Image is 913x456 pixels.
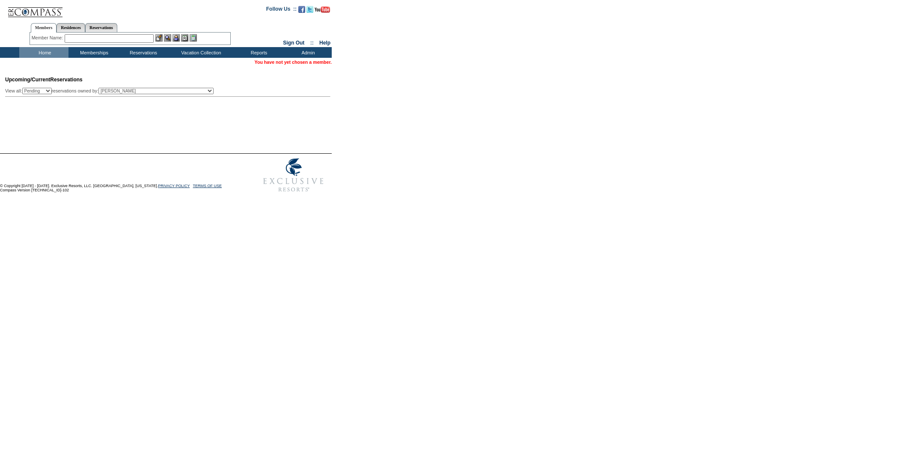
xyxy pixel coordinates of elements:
[319,40,330,46] a: Help
[167,47,233,58] td: Vacation Collection
[85,23,117,32] a: Reservations
[158,184,190,188] a: PRIVACY POLICY
[190,34,197,42] img: b_calculator.gif
[283,47,332,58] td: Admin
[298,9,305,14] a: Become our fan on Facebook
[172,34,180,42] img: Impersonate
[298,6,305,13] img: Become our fan on Facebook
[266,5,297,15] td: Follow Us ::
[118,47,167,58] td: Reservations
[283,40,304,46] a: Sign Out
[255,60,332,65] span: You have not yet chosen a member.
[315,6,330,13] img: Subscribe to our YouTube Channel
[193,184,222,188] a: TERMS OF USE
[310,40,314,46] span: ::
[32,34,65,42] div: Member Name:
[255,154,332,197] img: Exclusive Resorts
[31,23,57,33] a: Members
[181,34,188,42] img: Reservations
[164,34,171,42] img: View
[155,34,163,42] img: b_edit.gif
[5,77,50,83] span: Upcoming/Current
[5,88,217,94] div: View all: reservations owned by:
[57,23,85,32] a: Residences
[315,9,330,14] a: Subscribe to our YouTube Channel
[5,77,83,83] span: Reservations
[306,6,313,13] img: Follow us on Twitter
[233,47,283,58] td: Reports
[19,47,68,58] td: Home
[306,9,313,14] a: Follow us on Twitter
[68,47,118,58] td: Memberships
